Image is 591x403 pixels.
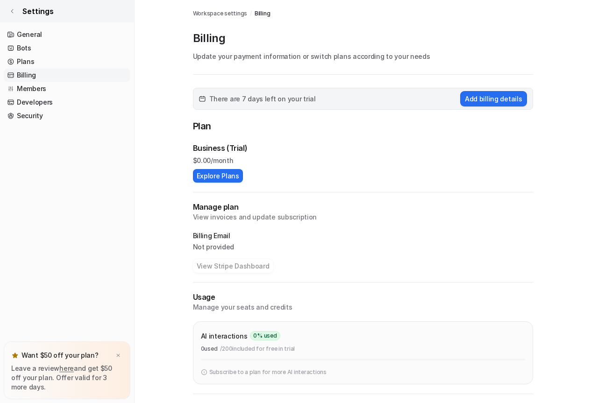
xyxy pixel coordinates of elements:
[4,109,130,122] a: Security
[193,231,533,240] p: Billing Email
[193,303,533,312] p: Manage your seats and credits
[193,9,248,18] a: Workspace settings
[250,331,280,340] span: 0 % used
[201,345,218,353] p: 0 used
[22,6,54,17] span: Settings
[209,94,316,104] span: There are 7 days left on your trial
[4,82,130,95] a: Members
[21,351,99,360] p: Want $50 off your plan?
[193,156,533,165] p: $ 0.00/month
[193,142,248,154] p: Business (Trial)
[193,51,533,61] p: Update your payment information or switch plans according to your needs
[4,96,130,109] a: Developers
[193,169,243,183] button: Explore Plans
[4,28,130,41] a: General
[201,331,248,341] p: AI interactions
[209,368,327,376] p: Subscribe to a plan for more AI interactions
[193,259,273,273] button: View Stripe Dashboard
[115,353,121,359] img: x
[255,9,270,18] a: Billing
[460,91,527,106] button: Add billing details
[199,96,206,102] img: calender-icon.svg
[193,202,533,212] h2: Manage plan
[193,292,533,303] p: Usage
[4,55,130,68] a: Plans
[193,242,533,252] p: Not provided
[193,119,533,135] p: Plan
[250,9,252,18] span: /
[193,212,533,222] p: View invoices and update subscription
[4,42,130,55] a: Bots
[220,345,295,353] p: / 200 included for free in trial
[193,31,533,46] p: Billing
[59,364,74,372] a: here
[11,364,123,392] p: Leave a review and get $50 off your plan. Offer valid for 3 more days.
[4,69,130,82] a: Billing
[11,352,19,359] img: star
